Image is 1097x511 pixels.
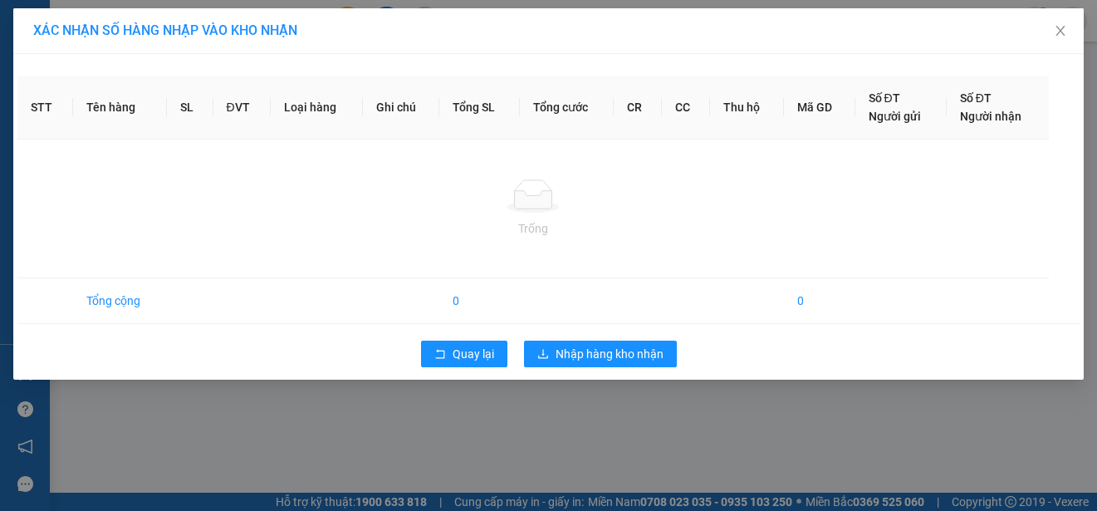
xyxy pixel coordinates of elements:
span: 01 Võ Văn Truyện, KP.1, Phường 2 [131,50,228,71]
th: Ghi chú [363,76,440,140]
span: ----------------------------------------- [45,90,203,103]
span: Bến xe [GEOGRAPHIC_DATA] [131,27,223,47]
span: Hotline: 19001152 [131,74,203,84]
strong: ĐỒNG PHƯỚC [131,9,228,23]
span: Người gửi [869,110,921,123]
th: Tên hàng [73,76,167,140]
td: Tổng cộng [73,278,167,324]
button: rollbackQuay lại [421,341,507,367]
button: Close [1037,8,1084,55]
img: logo [6,10,80,83]
th: Mã GD [784,76,855,140]
td: 0 [439,278,519,324]
th: Tổng SL [439,76,519,140]
span: Số ĐT [869,91,900,105]
span: download [537,348,549,361]
span: rollback [434,348,446,361]
th: CR [614,76,662,140]
th: CC [662,76,710,140]
span: close [1054,24,1067,37]
span: Quay lại [453,345,494,363]
th: SL [167,76,213,140]
span: 11:18:03 [DATE] [37,120,101,130]
span: Người nhận [960,110,1021,123]
th: ĐVT [213,76,272,140]
th: Loại hàng [271,76,362,140]
th: Thu hộ [710,76,783,140]
span: In ngày: [5,120,101,130]
span: Nhập hàng kho nhận [556,345,664,363]
th: STT [17,76,73,140]
span: Số ĐT [960,91,992,105]
td: 0 [784,278,855,324]
th: Tổng cước [520,76,615,140]
button: downloadNhập hàng kho nhận [524,341,677,367]
span: XÁC NHẬN SỐ HÀNG NHẬP VÀO KHO NHẬN [33,22,297,38]
span: [PERSON_NAME]: [5,107,174,117]
span: VPTB1310250002 [83,106,174,118]
div: Trống [31,219,1036,238]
